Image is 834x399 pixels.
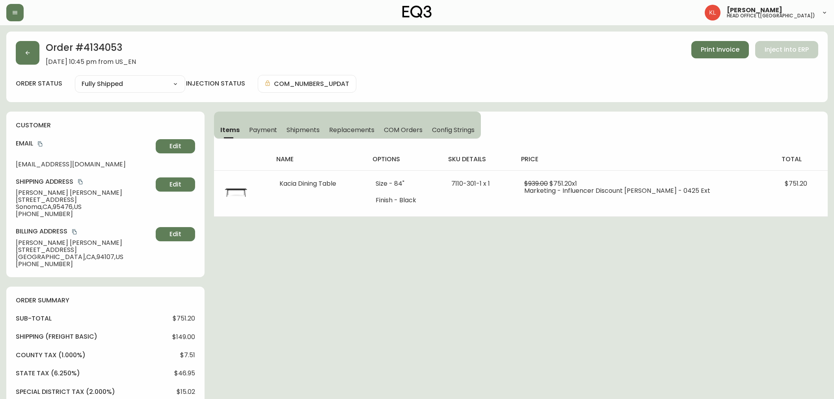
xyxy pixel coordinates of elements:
button: Edit [156,139,195,153]
img: logo [402,6,432,18]
span: [PERSON_NAME] [PERSON_NAME] [16,239,153,246]
span: $939.00 [524,179,548,188]
h4: name [276,155,360,164]
span: Edit [169,142,181,151]
span: $751.20 [785,179,807,188]
span: [STREET_ADDRESS] [16,196,153,203]
span: [STREET_ADDRESS] [16,246,153,254]
button: Edit [156,177,195,192]
img: 7110-301-MC-400-1-clji4e9zt06890166ddjedhxx.jpg [223,180,249,205]
h4: Email [16,139,153,148]
span: Print Invoice [701,45,739,54]
h4: customer [16,121,195,130]
button: copy [36,140,44,148]
button: Edit [156,227,195,241]
span: Payment [249,126,277,134]
span: $149.00 [172,334,195,341]
button: copy [76,178,84,186]
h4: sub-total [16,314,52,323]
h4: price [521,155,769,164]
h4: order summary [16,296,195,305]
span: $15.02 [177,388,195,395]
h4: county tax (1.000%) [16,351,86,360]
span: Config Strings [432,126,475,134]
h4: Shipping Address [16,177,153,186]
h4: state tax (6.250%) [16,369,80,378]
span: [PHONE_NUMBER] [16,211,153,218]
h2: Order # 4134053 [46,41,136,58]
span: Edit [169,180,181,189]
span: Marketing - Influencer Discount [PERSON_NAME] - 0425 Ext [524,186,710,195]
span: $7.51 [180,352,195,359]
span: COM Orders [384,126,423,134]
h4: special district tax (2.000%) [16,388,115,396]
h4: sku details [448,155,508,164]
span: [PHONE_NUMBER] [16,261,153,268]
img: 2c0c8aa7421344cf0398c7f872b772b5 [705,5,720,21]
li: Size - 84" [376,180,432,187]
h4: Billing Address [16,227,153,236]
h4: total [782,155,821,164]
span: [PERSON_NAME] [727,7,782,13]
span: Items [220,126,240,134]
span: $46.95 [174,370,195,377]
span: [GEOGRAPHIC_DATA] , CA , 94107 , US [16,254,153,261]
span: Edit [169,230,181,239]
h4: Shipping ( Freight Basic ) [16,332,97,341]
h4: injection status [186,79,245,88]
button: Print Invoice [691,41,749,58]
span: $751.20 x 1 [549,179,577,188]
span: Replacements [329,126,374,134]
label: order status [16,79,62,88]
h4: options [372,155,436,164]
span: [PERSON_NAME] [PERSON_NAME] [16,189,153,196]
button: copy [71,228,78,236]
span: [EMAIL_ADDRESS][DOMAIN_NAME] [16,161,153,168]
span: Shipments [287,126,320,134]
span: Sonoma , CA , 95476 , US [16,203,153,211]
span: [DATE] 10:45 pm from US_EN [46,58,136,65]
span: Kacia Dining Table [279,179,336,188]
h5: head office ([GEOGRAPHIC_DATA]) [727,13,815,18]
span: 7110-301-1 x 1 [451,179,490,188]
span: $751.20 [173,315,195,322]
li: Finish - Black [376,197,432,204]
